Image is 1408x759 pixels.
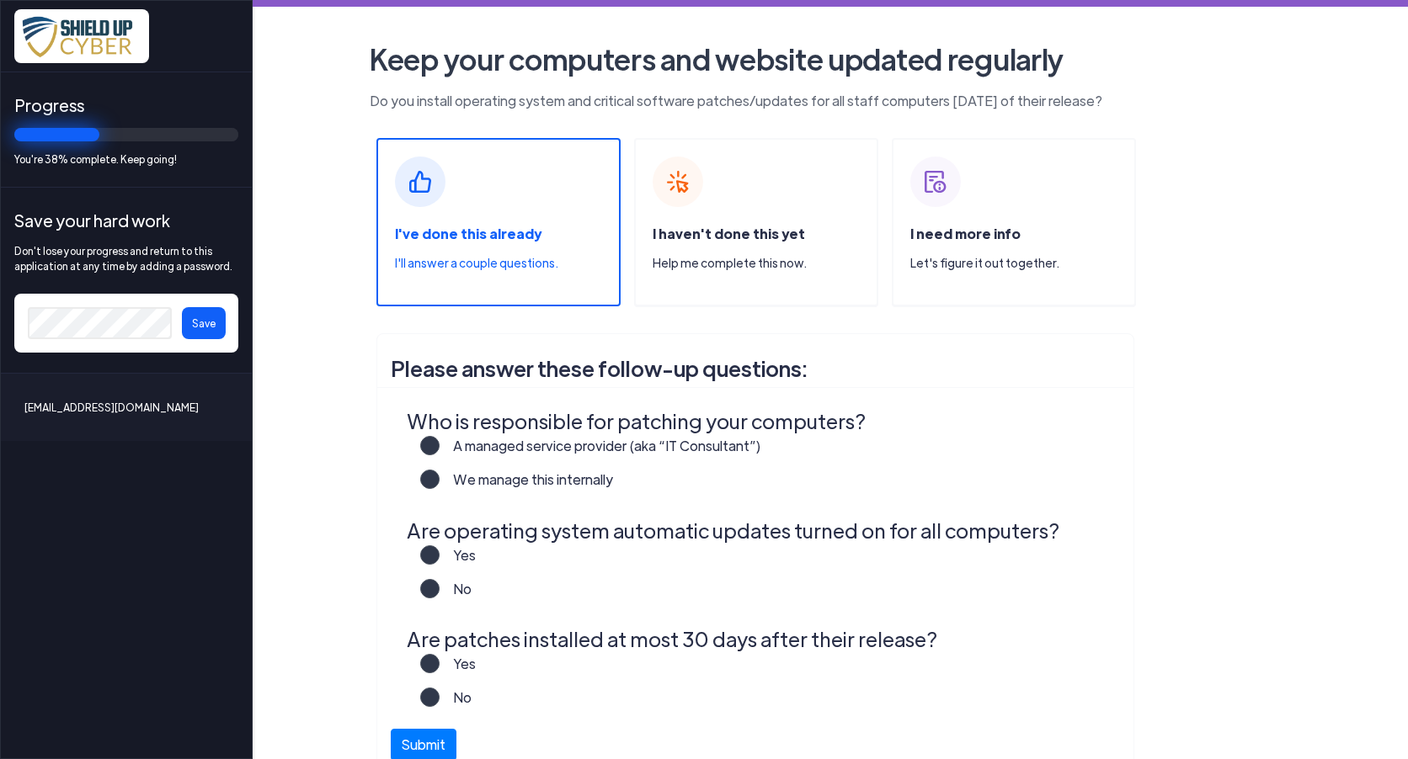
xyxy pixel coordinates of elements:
[395,225,541,242] span: I've done this already
[14,151,238,167] span: You're 38% complete. Keep going!
[24,394,199,421] span: [EMAIL_ADDRESS][DOMAIN_NAME]
[14,208,238,233] span: Save your hard work
[391,348,1120,390] h3: Please answer these follow-up questions:
[440,436,761,470] label: A managed service provider (aka “IT Consultant”)
[653,225,805,242] span: I haven't done this yet
[910,225,1021,242] span: I need more info
[653,157,703,207] img: shield-up-not-done.svg
[395,157,445,207] img: shield-up-already-done.svg
[910,157,961,207] img: shield-up-cannot-complete.svg
[14,9,149,63] img: x7pemu0IxLxkcbZJZdzx2HwkaHwO9aaLS0XkQIJL.png
[363,34,1298,84] h2: Keep your computers and website updated regularly
[182,307,226,339] button: Save
[395,254,619,272] p: I'll answer a couple questions.
[1128,577,1408,759] iframe: Chat Widget
[407,515,1112,545] legend: Are operating system automatic updates turned on for all computers?
[14,243,238,273] span: Don't lose your progress and return to this application at any time by adding a password.
[407,406,1112,436] legend: Who is responsible for patching your computers?
[440,654,476,687] label: Yes
[440,687,472,721] label: No
[653,254,877,272] p: Help me complete this now.
[14,93,238,118] span: Progress
[363,91,1298,111] p: Do you install operating system and critical software patches/updates for all staff computers [DA...
[910,254,1134,272] p: Let's figure it out together.
[440,470,613,503] label: We manage this internally
[407,624,1112,654] legend: Are patches installed at most 30 days after their release?
[440,579,472,613] label: No
[440,545,476,579] label: Yes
